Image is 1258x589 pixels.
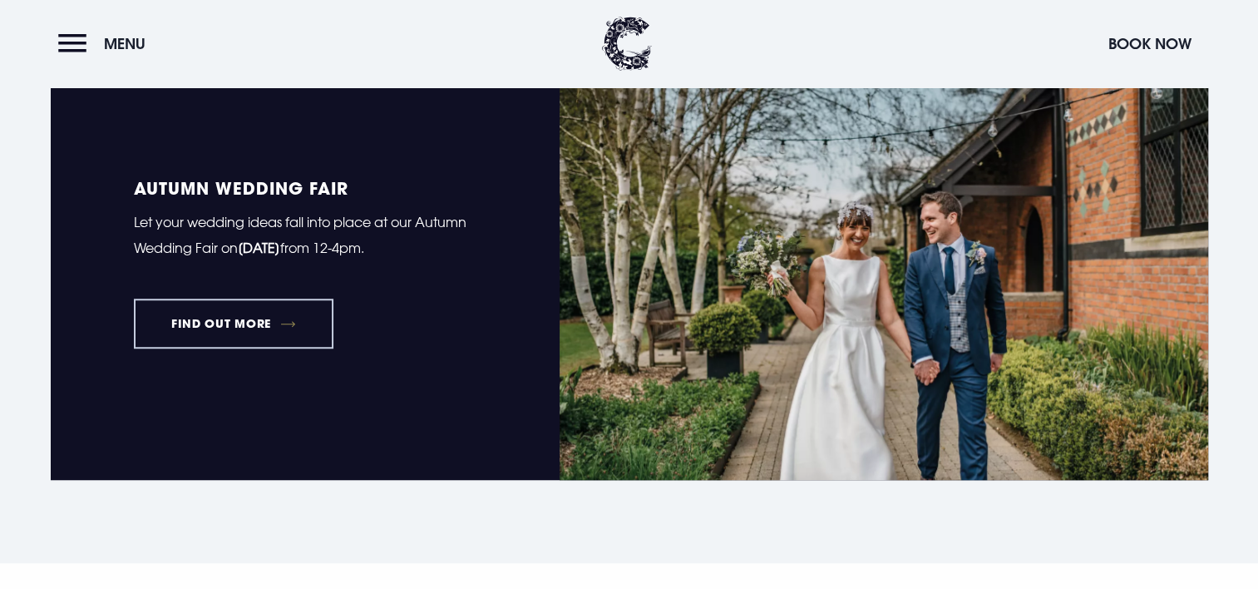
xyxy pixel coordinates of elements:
[58,26,154,62] button: Menu
[602,17,652,71] img: Clandeboye Lodge
[560,48,1208,480] img: Autumn-wedding-fair-small-banner.jpg
[238,240,280,256] strong: [DATE]
[134,299,334,349] a: FIND OUT MORE
[104,34,146,53] span: Menu
[134,180,476,196] h5: Autumn Wedding Fair
[1100,26,1200,62] button: Book Now
[134,210,476,260] p: Let your wedding ideas fall into place at our Autumn Wedding Fair on from 12-4pm.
